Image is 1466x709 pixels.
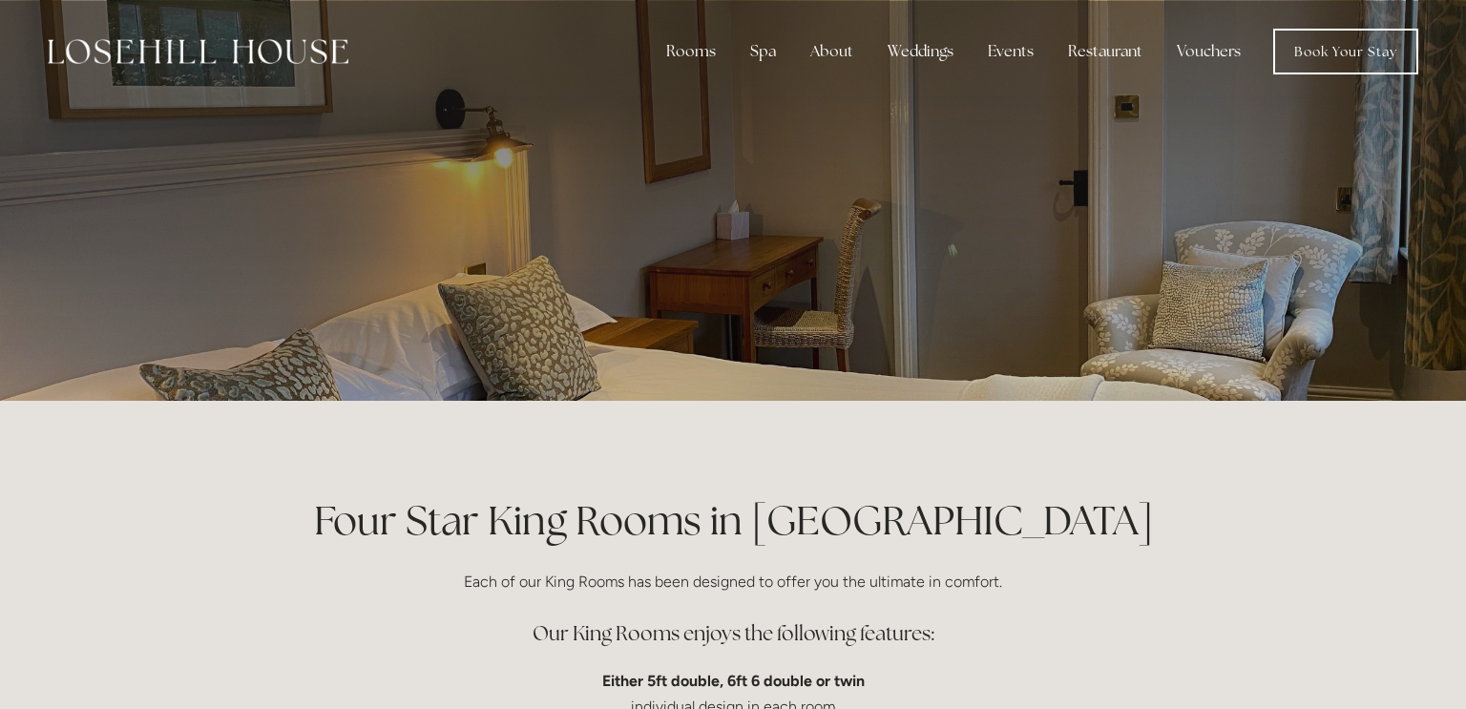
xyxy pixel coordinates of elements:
strong: Either 5ft double, 6ft 6 double or twin [602,672,865,690]
h1: Four Star King Rooms in [GEOGRAPHIC_DATA] [277,492,1189,549]
div: Events [973,32,1049,71]
div: Weddings [872,32,969,71]
div: Spa [735,32,791,71]
a: Book Your Stay [1273,29,1418,74]
a: Vouchers [1162,32,1256,71]
div: Restaurant [1053,32,1158,71]
div: About [795,32,869,71]
div: Rooms [651,32,731,71]
h3: Our King Rooms enjoys the following features: [277,615,1189,653]
img: Losehill House [48,39,348,64]
p: Each of our King Rooms has been designed to offer you the ultimate in comfort. [277,569,1189,594]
